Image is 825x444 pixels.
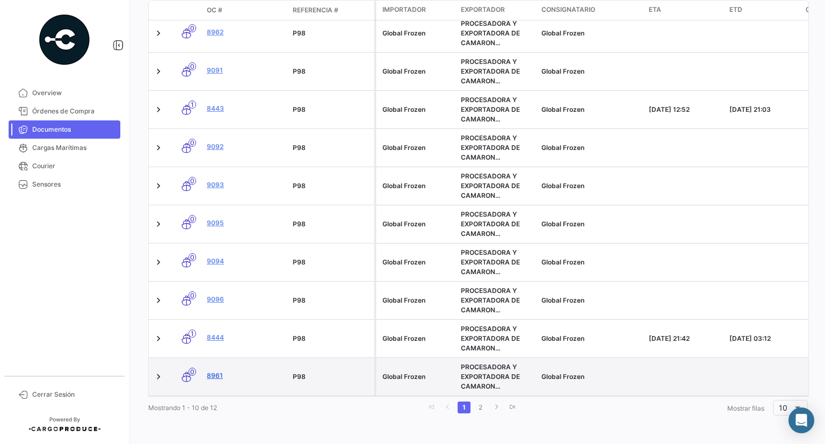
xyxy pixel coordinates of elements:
span: 0 [189,215,196,223]
div: Global Frozen [382,334,452,343]
div: [DATE] 03:12 [729,334,801,343]
a: Expand/Collapse Row [153,371,164,382]
a: go to last page [506,402,519,413]
a: go to previous page [442,402,454,413]
datatable-header-cell: Modo de Transporte [170,6,202,15]
div: PROCESADORA Y EXPORTADORA DE CAMARON PROCAMARONEX C. LTDA. [461,95,533,124]
span: 0 [189,253,196,261]
datatable-header-cell: OC # [202,1,288,19]
span: 0 [189,139,196,147]
a: 8962 [207,27,284,37]
datatable-header-cell: ETA [645,1,725,20]
div: Global Frozen [382,67,452,76]
span: 1 [189,101,196,109]
span: Global Frozen [541,296,584,304]
a: Expand/Collapse Row [153,295,164,306]
div: P98 [293,334,370,343]
div: PROCESADORA Y EXPORTADORA DE CAMARON PROCAMARONEX C. LTDA. [461,286,533,315]
div: P98 [293,219,370,229]
span: Consignatario [541,5,595,15]
div: P98 [293,28,370,38]
a: 9092 [207,142,284,152]
a: Expand/Collapse Row [153,257,164,268]
div: P98 [293,143,370,153]
a: Expand/Collapse Row [153,219,164,230]
a: go to next page [490,402,503,413]
span: Global Frozen [541,144,584,152]
span: 0 [189,291,196,299]
a: Documentos [9,120,120,139]
a: Cargas Marítimas [9,139,120,157]
a: Expand/Collapse Row [153,28,164,39]
a: 9095 [207,218,284,228]
a: Courier [9,157,120,175]
div: P98 [293,296,370,305]
div: Global Frozen [382,28,452,38]
div: PROCESADORA Y EXPORTADORA DE CAMARON PROCAMARONEX C. LTDA. [461,324,533,353]
div: Global Frozen [382,105,452,114]
span: Global Frozen [541,334,584,342]
span: Sensores [32,180,116,189]
div: P98 [293,181,370,191]
div: Abrir Intercom Messenger [788,407,814,433]
a: 8443 [207,104,284,113]
a: Órdenes de Compra [9,102,120,120]
span: Exportador [461,5,505,15]
span: 10 [779,403,787,412]
div: PROCESADORA Y EXPORTADORA DE CAMARON PROCAMARONEX C. LTDA. [461,171,533,200]
a: Overview [9,84,120,102]
span: OC # [207,5,222,15]
datatable-header-cell: Exportador [457,1,537,20]
span: Cargas Marítimas [32,143,116,153]
div: Global Frozen [382,296,452,305]
span: Global Frozen [541,182,584,190]
div: PROCESADORA Y EXPORTADORA DE CAMARON PROCAMARONEX C. LTDA. [461,362,533,391]
img: powered-by.png [38,13,91,67]
span: Documentos [32,125,116,134]
span: 0 [189,177,196,185]
span: Referencia # [293,5,338,15]
div: PROCESADORA Y EXPORTADORA DE CAMARON PROCAMARONEX C. LTDA. [461,133,533,162]
span: Cerrar Sesión [32,390,116,399]
span: ETD [729,5,742,15]
a: Expand/Collapse Row [153,104,164,115]
div: PROCESADORA Y EXPORTADORA DE CAMARON PROCAMARONEX C. LTDA. [461,210,533,239]
span: Importador [382,5,426,15]
div: Global Frozen [382,143,452,153]
div: Global Frozen [382,181,452,191]
div: [DATE] 21:42 [649,334,721,343]
datatable-header-cell: Importador [376,1,457,20]
div: P98 [293,105,370,114]
li: page 1 [456,398,472,417]
span: Overview [32,88,116,98]
span: Global Frozen [541,29,584,37]
div: [DATE] 12:52 [649,105,721,114]
div: Global Frozen [382,219,452,229]
span: Courier [32,161,116,171]
li: page 2 [472,398,488,417]
span: Global Frozen [541,67,584,75]
a: Expand/Collapse Row [153,66,164,77]
div: P98 [293,257,370,267]
a: Expand/Collapse Row [153,333,164,344]
span: Global Frozen [541,105,584,113]
span: 0 [189,62,196,70]
span: Global Frozen [541,220,584,228]
datatable-header-cell: Consignatario [537,1,645,20]
a: 9096 [207,295,284,304]
a: 9094 [207,256,284,266]
a: Expand/Collapse Row [153,142,164,153]
span: ETA [649,5,661,15]
a: 8444 [207,333,284,342]
a: go to first page [425,402,438,413]
div: P98 [293,67,370,76]
span: 1 [189,330,196,338]
a: 2 [474,402,487,413]
span: Global Frozen [541,373,584,381]
a: Expand/Collapse Row [153,181,164,191]
div: [DATE] 21:03 [729,105,801,114]
a: Sensores [9,175,120,194]
datatable-header-cell: Referencia # [288,1,374,19]
a: 8961 [207,371,284,381]
a: 9091 [207,66,284,75]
